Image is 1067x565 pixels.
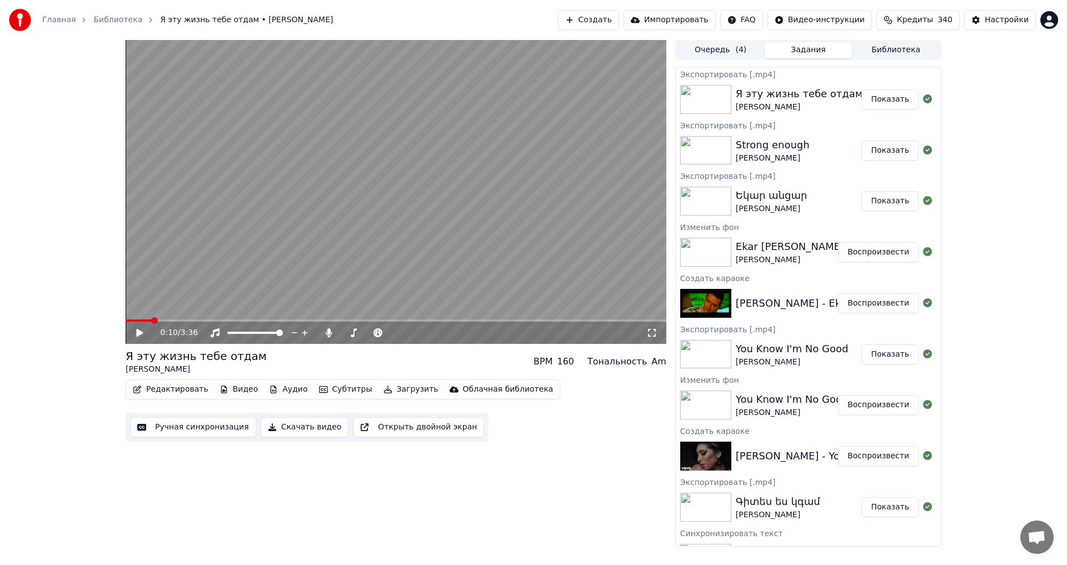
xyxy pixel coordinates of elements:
div: [PERSON_NAME] [736,509,820,521]
div: Եկար անցար [736,188,807,203]
button: Аудио [265,382,312,397]
div: Am [651,355,666,368]
div: / [161,327,187,338]
button: Показать [861,344,919,364]
button: Создать [558,10,619,30]
button: Задания [765,42,852,58]
div: Настройки [985,14,1029,26]
button: Показать [861,497,919,517]
div: [PERSON_NAME] [736,203,807,214]
div: Ekar [PERSON_NAME] [736,239,844,254]
div: Экспортировать [.mp4] [676,118,941,132]
div: [PERSON_NAME] [736,153,810,164]
a: Open chat [1020,521,1054,554]
button: Скачать видео [261,417,349,437]
div: [PERSON_NAME] [736,357,849,368]
div: You Know I'm No Good [736,392,849,407]
button: Очередь [677,42,765,58]
div: Экспортировать [.mp4] [676,169,941,182]
button: Кредиты340 [876,10,960,30]
div: Тональность [587,355,647,368]
div: Изменить фон [676,220,941,233]
span: 3:36 [181,327,198,338]
button: Видео [215,382,263,397]
img: youka [9,9,31,31]
button: Воспроизвести [838,293,919,313]
div: 160 [557,355,574,368]
span: 0:10 [161,327,178,338]
button: Редактировать [128,382,213,397]
div: Создать караоке [676,424,941,437]
div: Создать караоке [676,271,941,284]
span: 340 [938,14,953,26]
button: Импортировать [624,10,716,30]
a: Библиотека [93,14,142,26]
div: Գիտես ես կգամ [736,494,820,509]
div: Экспортировать [.mp4] [676,322,941,336]
div: Գիտես ես կգամ [736,544,820,560]
span: ( 4 ) [735,44,746,56]
button: Показать [861,191,919,211]
div: [PERSON_NAME] [736,102,863,113]
button: Показать [861,89,919,109]
div: Я эту жизнь тебе отдам [126,348,267,364]
div: You Know I'm No Good [736,341,849,357]
div: Синхронизировать текст [676,526,941,539]
nav: breadcrumb [42,14,333,26]
div: Изменить фон [676,373,941,386]
button: Субтитры [315,382,377,397]
button: Открыть двойной экран [353,417,484,437]
button: Загрузить [379,382,443,397]
button: Воспроизвести [838,446,919,466]
div: Я эту жизнь тебе отдам [736,86,863,102]
div: [PERSON_NAME] [736,254,844,266]
div: Экспортировать [.mp4] [676,67,941,81]
div: Strong enough [736,137,810,153]
div: Экспортировать [.mp4] [676,475,941,488]
button: Видео-инструкции [767,10,872,30]
div: [PERSON_NAME] [736,407,849,418]
div: BPM [533,355,552,368]
button: Воспроизвести [838,395,919,415]
button: Ручная синхронизация [130,417,256,437]
div: [PERSON_NAME] [126,364,267,375]
button: Показать [861,141,919,161]
span: Кредиты [897,14,933,26]
button: Библиотека [852,42,940,58]
div: Облачная библиотека [463,384,554,395]
button: Воспроизвести [838,242,919,262]
button: FAQ [720,10,763,30]
a: Главная [42,14,76,26]
div: [PERSON_NAME] - You Know I'm No Good [736,448,941,464]
button: Настройки [964,10,1036,30]
span: Я эту жизнь тебе отдам • [PERSON_NAME] [160,14,333,26]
